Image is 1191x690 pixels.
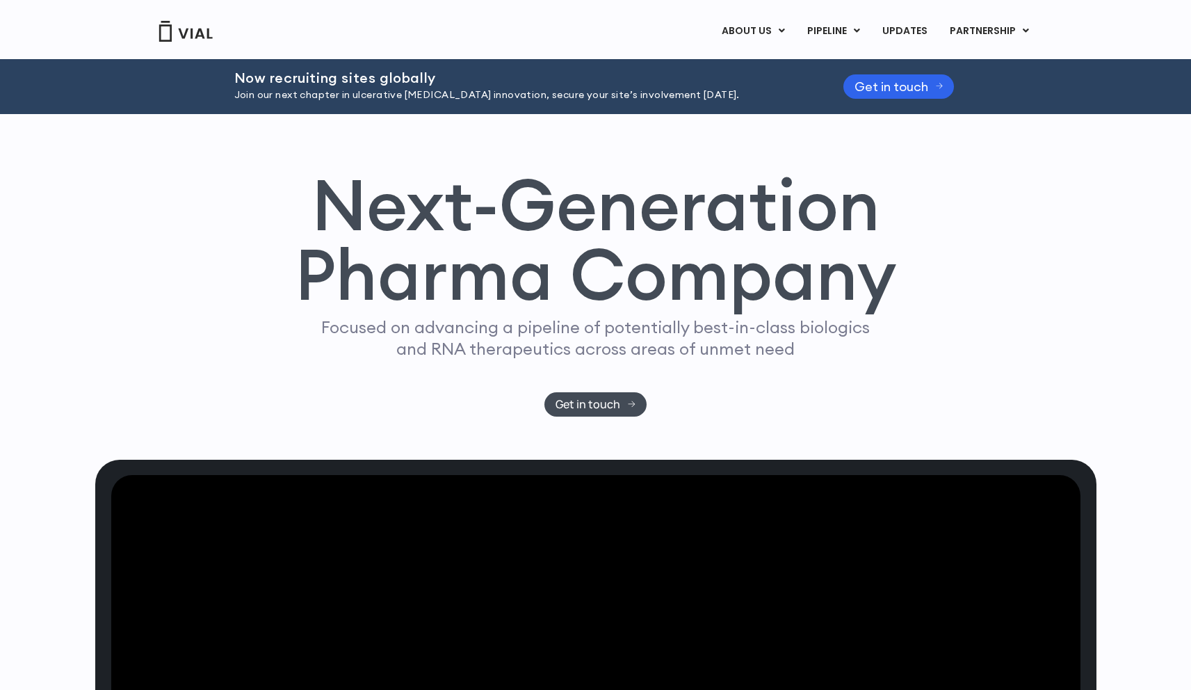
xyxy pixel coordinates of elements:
a: Get in touch [843,74,955,99]
a: PARTNERSHIPMenu Toggle [939,19,1040,43]
h2: Now recruiting sites globally [234,70,809,86]
a: PIPELINEMenu Toggle [796,19,870,43]
a: ABOUT USMenu Toggle [711,19,795,43]
span: Get in touch [556,399,620,410]
p: Focused on advancing a pipeline of potentially best-in-class biologics and RNA therapeutics acros... [316,316,876,360]
a: UPDATES [871,19,938,43]
span: Get in touch [854,81,928,92]
h1: Next-Generation Pharma Company [295,170,897,310]
a: Get in touch [544,392,647,417]
p: Join our next chapter in ulcerative [MEDICAL_DATA] innovation, secure your site’s involvement [DA... [234,88,809,103]
img: Vial Logo [158,21,213,42]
